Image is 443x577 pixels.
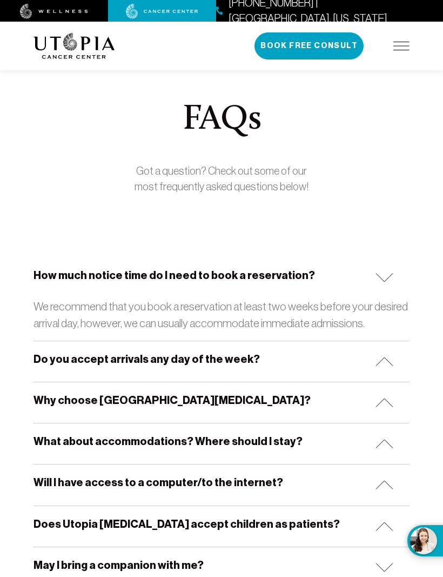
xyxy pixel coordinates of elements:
h5: Will I have access to a computer/to the internet? [33,475,283,490]
img: icon [375,480,393,489]
h5: Do you accept arrivals any day of the week? [33,352,260,367]
button: Book Free Consult [254,32,364,59]
img: icon [375,357,393,366]
img: icon-hamburger [393,42,410,50]
h5: Does Utopia [MEDICAL_DATA] accept children as patients? [33,517,340,532]
img: cancer center [126,4,198,19]
img: icon [375,398,393,407]
h5: May I bring a companion with me? [33,558,204,573]
img: icon [375,563,393,572]
h5: Why choose [GEOGRAPHIC_DATA][MEDICAL_DATA]? [33,393,311,408]
img: icon [375,439,393,448]
h1: FAQs [131,103,312,137]
img: wellness [20,4,88,19]
img: icon [375,273,393,282]
img: icon [375,522,393,531]
p: Got a question? Check out some of our most frequently asked questions below! [131,163,312,195]
h5: What about accommodations? Where should I stay? [33,434,303,449]
h5: How much notice time do I need to book a reservation? [33,268,315,283]
p: We recommend that you book a reservation at least two weeks before your desired arrival day, howe... [33,298,410,332]
img: logo [33,33,115,59]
